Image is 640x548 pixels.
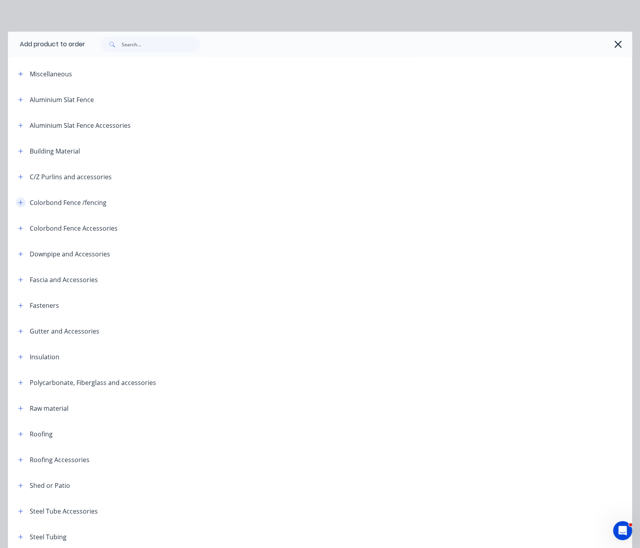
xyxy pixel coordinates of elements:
[30,198,107,207] div: Colorbond Fence /fencing
[30,404,69,413] div: Raw material
[30,275,98,284] div: Fascia and Accessories
[122,36,200,52] input: Search...
[30,172,112,182] div: C/Z Purlins and accessories
[30,506,98,516] div: Steel Tube Accessories
[30,95,94,104] div: Aluminium Slat Fence
[30,429,53,439] div: Roofing
[30,301,59,310] div: Fasteners
[30,455,90,465] div: Roofing Accessories
[30,532,67,542] div: Steel Tubing
[30,121,131,130] div: Aluminium Slat Fence Accessories
[30,352,59,362] div: Insulation
[30,378,156,387] div: Polycarbonate, Fiberglass and accessories
[30,249,110,259] div: Downpipe and Accessories
[30,481,70,490] div: Shed or Patio
[8,32,85,57] div: Add product to order
[30,224,118,233] div: Colorbond Fence Accessories
[30,146,80,156] div: Building Material
[30,326,99,336] div: Gutter and Accessories
[613,521,632,540] iframe: Intercom live chat
[30,69,72,79] div: Miscellaneous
